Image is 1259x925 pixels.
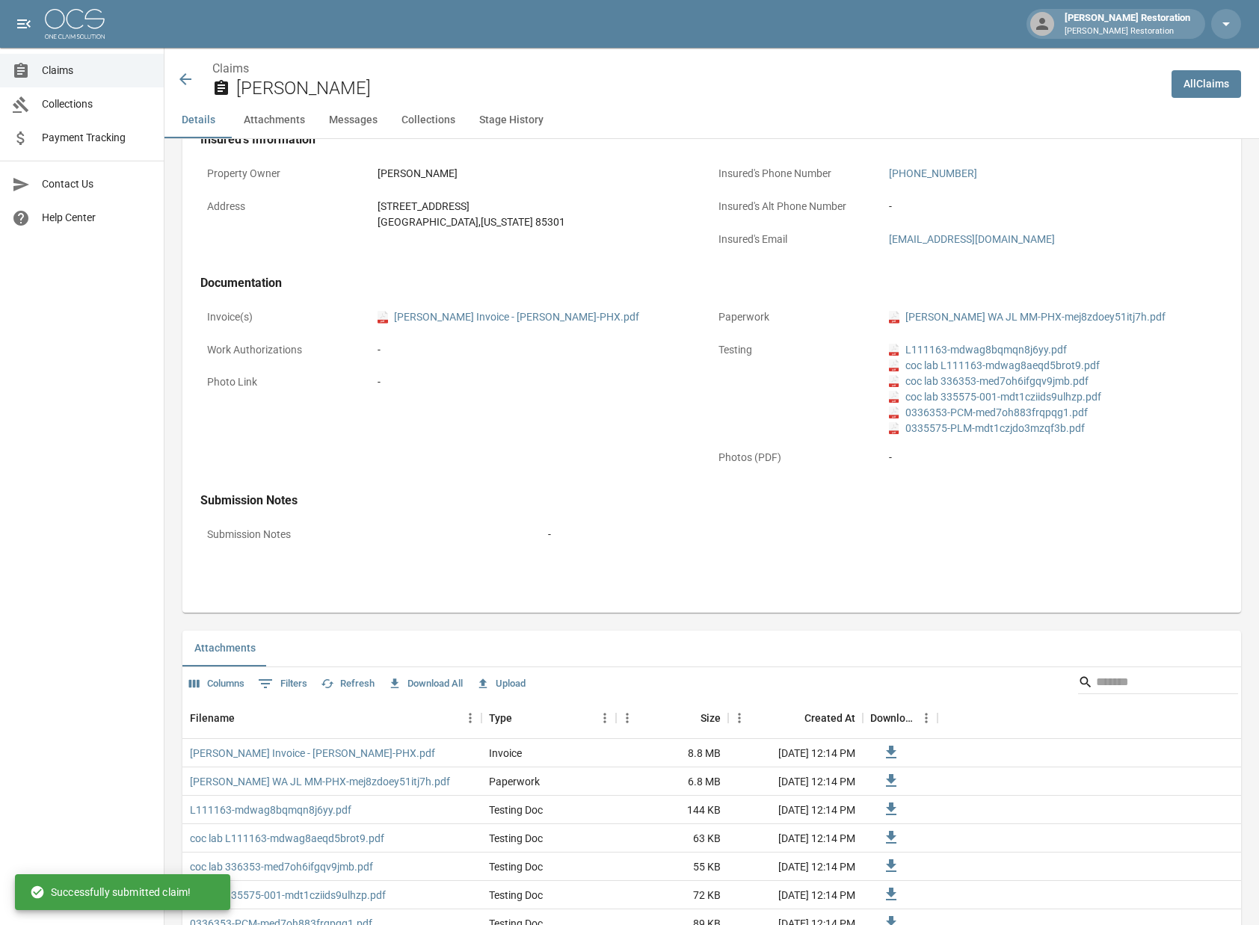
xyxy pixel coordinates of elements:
a: pdfL111163-mdwag8bqmqn8j6yy.pdf [889,342,1067,358]
div: Testing Doc [489,831,543,846]
div: [DATE] 12:14 PM [728,739,863,767]
button: Menu [616,707,638,729]
div: [DATE] 12:14 PM [728,767,863,796]
h4: Documentation [200,276,1223,291]
span: Collections [42,96,152,112]
div: Paperwork [489,774,540,789]
a: L111163-mdwag8bqmqn8j6yy.pdf [190,802,351,817]
div: Download [863,697,938,739]
div: 144 KB [616,796,728,824]
button: Menu [728,707,751,729]
a: pdf0335575-PLM-mdt1czjdo3mzqf3b.pdf [889,421,1085,436]
p: Invoice(s) [200,303,371,332]
a: pdf[PERSON_NAME] Invoice - [PERSON_NAME]-PHX.pdf [378,309,639,325]
button: Messages [317,102,390,138]
div: [PERSON_NAME] Restoration [1059,10,1196,37]
button: Download All [384,672,467,696]
div: [PERSON_NAME] [378,166,458,182]
div: Filename [190,697,235,739]
a: pdfcoc lab 335575-001-mdt1cziids9ulhzp.pdf [889,389,1101,405]
h4: Insured's Information [200,132,1223,147]
button: Upload [472,672,529,696]
div: [GEOGRAPHIC_DATA] , [US_STATE] 85301 [378,214,565,230]
p: Property Owner [200,159,371,188]
div: Size [701,697,721,739]
a: coc lab 335575-001-mdt1cziids9ulhzp.pdf [190,888,386,903]
a: Claims [212,61,249,75]
div: 63 KB [616,824,728,853]
button: Attachments [182,631,268,666]
a: pdf0336353-PCM-med7oh883frqpqg1.pdf [889,405,1088,421]
div: Successfully submitted claim! [30,879,191,906]
div: anchor tabs [164,102,1259,138]
div: 8.8 MB [616,739,728,767]
p: Address [200,192,371,221]
a: pdfcoc lab L111163-mdwag8aeqd5brot9.pdf [889,358,1100,374]
a: [EMAIL_ADDRESS][DOMAIN_NAME] [889,233,1055,245]
span: Contact Us [42,176,152,192]
h2: [PERSON_NAME] [236,78,1160,99]
div: [DATE] 12:14 PM [728,796,863,824]
div: Testing Doc [489,859,543,874]
div: Created At [728,697,863,739]
div: Created At [804,697,855,739]
a: [PHONE_NUMBER] [889,167,977,179]
button: Menu [459,707,481,729]
p: Testing [712,335,882,365]
nav: breadcrumb [212,60,1160,78]
div: Type [481,697,616,739]
a: AllClaims [1172,70,1241,98]
div: [STREET_ADDRESS] [378,199,565,214]
button: Details [164,102,232,138]
div: 55 KB [616,853,728,881]
img: ocs-logo-white-transparent.png [45,9,105,39]
button: Menu [594,707,616,729]
div: Type [489,697,512,739]
button: Stage History [467,102,555,138]
div: Filename [182,697,481,739]
div: [DATE] 12:14 PM [728,853,863,881]
button: open drawer [9,9,39,39]
span: Claims [42,63,152,78]
button: Menu [915,707,938,729]
a: [PERSON_NAME] WA JL MM-PHX-mej8zdoey51itj7h.pdf [190,774,450,789]
p: Insured's Alt Phone Number [712,192,882,221]
div: 6.8 MB [616,767,728,796]
a: coc lab 336353-med7oh6ifgqv9jmb.pdf [190,859,373,874]
p: Paperwork [712,303,882,332]
a: pdf[PERSON_NAME] WA JL MM-PHX-mej8zdoey51itj7h.pdf [889,309,1166,325]
p: Photo Link [200,368,371,397]
div: Testing Doc [489,888,543,903]
div: - [889,199,892,214]
span: Payment Tracking [42,130,152,146]
p: Submission Notes [200,520,541,549]
button: Select columns [185,672,248,696]
p: Photos (PDF) [712,443,882,472]
div: Testing Doc [489,802,543,817]
div: - [378,342,705,358]
button: Attachments [232,102,317,138]
p: Insured's Email [712,225,882,254]
div: [DATE] 12:14 PM [728,881,863,909]
span: Help Center [42,210,152,226]
p: Work Authorizations [200,335,371,365]
a: coc lab L111163-mdwag8aeqd5brot9.pdf [190,831,384,846]
h4: Submission Notes [200,493,1223,508]
button: Show filters [254,672,311,696]
div: 72 KB [616,881,728,909]
div: - [889,450,1216,465]
div: Download [870,697,915,739]
button: Refresh [317,672,378,696]
p: Insured's Phone Number [712,159,882,188]
button: Collections [390,102,467,138]
a: pdfcoc lab 336353-med7oh6ifgqv9jmb.pdf [889,374,1089,389]
div: related-list tabs [182,631,1241,666]
div: Search [1078,670,1238,697]
div: - [548,527,551,542]
p: [PERSON_NAME] Restoration [1065,25,1190,38]
div: [DATE] 12:14 PM [728,824,863,853]
div: Invoice [489,746,522,761]
a: [PERSON_NAME] Invoice - [PERSON_NAME]-PHX.pdf [190,746,435,761]
div: Size [616,697,728,739]
div: - [378,374,381,390]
